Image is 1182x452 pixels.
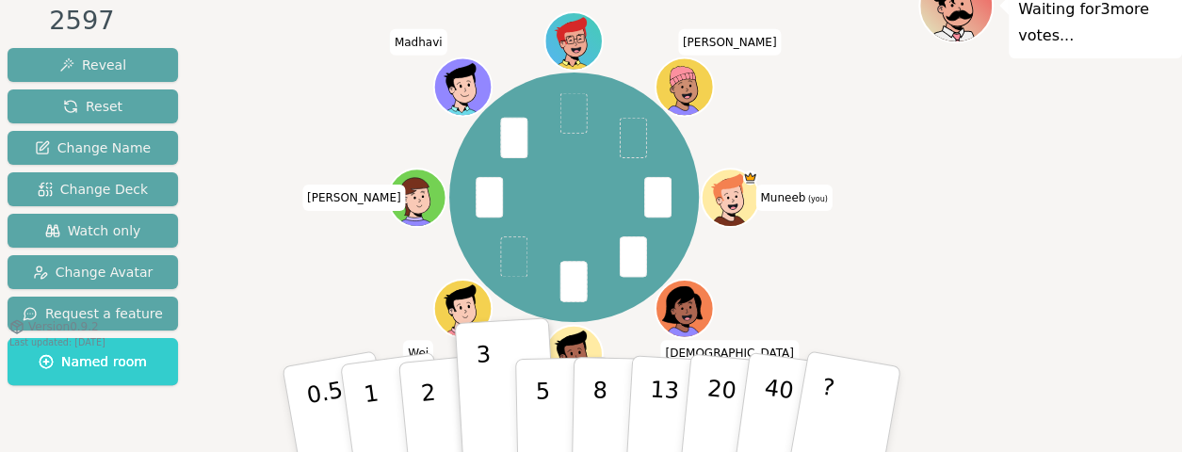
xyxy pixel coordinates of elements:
span: Click to change your name [678,28,782,55]
span: Change Name [35,138,151,157]
span: Request a feature [23,304,163,323]
span: Watch only [45,221,141,240]
button: Click to change your avatar [704,170,758,225]
button: Reveal [8,48,178,82]
span: (you) [805,195,828,203]
span: Change Avatar [33,263,154,282]
span: Muneeb is the host [743,170,757,185]
button: Change Name [8,131,178,165]
button: Change Avatar [8,255,178,289]
p: 3 [475,341,495,444]
span: Last updated: [DATE] [9,337,105,347]
span: Click to change your name [660,340,798,366]
span: Named room [39,352,147,371]
span: Click to change your name [403,340,433,366]
button: Change Deck [8,172,178,206]
span: Click to change your name [302,185,406,211]
div: 2597 [49,2,143,40]
button: Reset [8,89,178,123]
button: Request a feature [8,297,178,331]
span: Reset [63,97,122,116]
span: Version 0.9.2 [28,319,99,334]
button: Version0.9.2 [9,319,99,334]
button: Named room [8,338,178,385]
button: Watch only [8,214,178,248]
span: Reveal [59,56,126,74]
span: Click to change your name [755,185,832,211]
span: Click to change your name [390,28,447,55]
span: Change Deck [38,180,148,199]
